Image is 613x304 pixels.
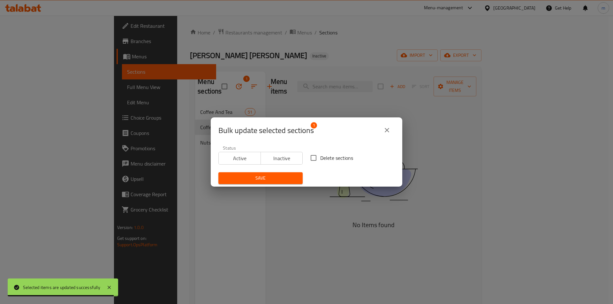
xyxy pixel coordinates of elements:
button: close [379,122,395,138]
span: Delete sections [320,154,353,162]
span: 1 [311,122,317,129]
div: Selected items are updated successfully [23,284,100,291]
span: Active [221,154,258,163]
button: Save [218,172,303,184]
span: Selected section count [218,125,314,136]
span: Inactive [263,154,300,163]
button: Active [218,152,261,165]
button: Inactive [261,152,303,165]
span: Save [223,174,298,182]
